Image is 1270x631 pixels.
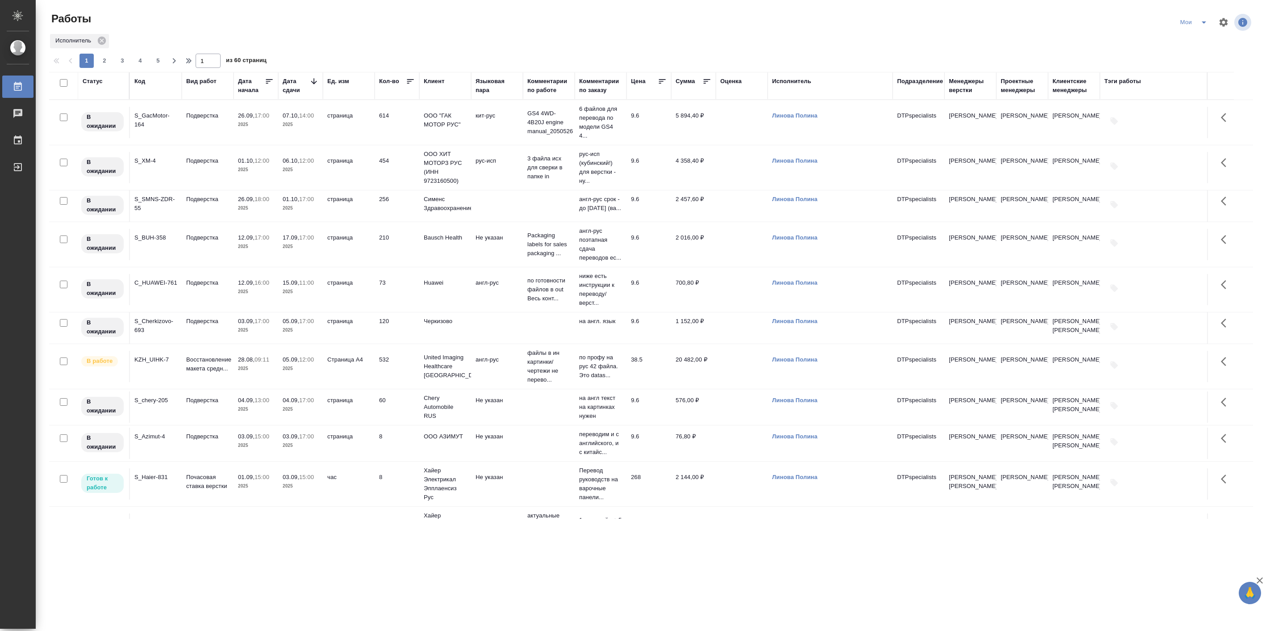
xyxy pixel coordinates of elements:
p: 2025 [283,165,318,174]
a: Линова Полина [772,157,818,164]
a: Линова Полина [772,279,818,286]
span: 5 [151,56,165,65]
td: 9.6 [627,107,671,138]
div: Исполнитель выполняет работу [80,355,125,367]
td: 2 457,60 ₽ [671,190,716,222]
p: [PERSON_NAME] [949,355,992,364]
td: Не указан [471,229,523,260]
td: 256 [375,190,419,222]
td: англ-рус [471,351,523,382]
p: на англ. язык [579,317,622,326]
p: В ожидании [87,433,118,451]
p: 17:00 [299,318,314,324]
td: DTPspecialists [893,428,944,459]
button: Здесь прячутся важные кнопки [1216,351,1237,372]
button: Добавить тэги [1104,111,1124,131]
p: В ожидании [87,397,118,415]
span: Настроить таблицу [1213,12,1234,33]
div: S_Haier-820 [134,518,177,527]
div: Тэги работы [1104,77,1141,86]
p: 15:00 [255,474,269,480]
p: 2025 [238,242,274,251]
td: 120 [375,312,419,344]
p: 07.10, [283,112,299,119]
td: DTPspecialists [893,107,944,138]
td: 9.6 [627,229,671,260]
p: Почасовая ставка верстки [186,473,229,491]
p: 6 файлов для перевода по модели GS4 4... [579,105,622,140]
p: 2025 [238,326,274,335]
div: Сумма [676,77,695,86]
div: Вид работ [186,77,217,86]
td: 9.6 [627,190,671,222]
p: Подверстка [186,195,229,204]
p: 18:00 [255,196,269,202]
div: Комментарии по заказу [579,77,622,95]
p: [PERSON_NAME] [949,195,992,204]
p: по профу на рус 42 файла. Это datas... [579,353,622,380]
div: Исполнитель назначен, приступать к работе пока рано [80,396,125,417]
td: [PERSON_NAME] [996,513,1048,545]
div: S_Azimut-4 [134,432,177,441]
td: [PERSON_NAME] [996,274,1048,305]
td: 422,40 ₽ [671,513,716,545]
button: Добавить тэги [1104,473,1124,492]
p: 17:00 [299,397,314,404]
td: 614 [375,107,419,138]
td: [PERSON_NAME] [1048,274,1100,305]
a: Линова Полина [772,474,818,480]
td: [PERSON_NAME] [1048,107,1100,138]
div: Ед. изм [327,77,349,86]
div: Языковая пара [476,77,518,95]
td: страница [323,190,375,222]
p: 09:11 [255,356,269,363]
p: Исполнитель [55,36,94,45]
td: страница [323,152,375,183]
p: файлы в ин картинки/чертежи не перево... [527,349,570,384]
p: Черкизово [424,317,467,326]
button: Добавить тэги [1104,233,1124,253]
a: Линова Полина [772,112,818,119]
p: 17.09, [283,234,299,241]
td: Не указан [471,468,523,500]
td: англ-рус [471,274,523,305]
td: [PERSON_NAME] [996,468,1048,500]
div: S_Cherkizovo-693 [134,317,177,335]
div: Исполнитель [50,34,109,48]
p: В ожидании [87,280,118,298]
p: Подверстка [186,233,229,242]
td: DTPspecialists [893,312,944,344]
p: 12.09, [238,234,255,241]
p: Подверстка [186,317,229,326]
span: 🙏 [1242,584,1257,602]
div: Исполнитель назначен, приступать к работе пока рано [80,432,125,453]
button: Здесь прячутся важные кнопки [1216,190,1237,212]
td: [PERSON_NAME] [996,190,1048,222]
td: 9.6 [627,513,671,545]
p: 17:00 [255,318,269,324]
p: [PERSON_NAME] [949,233,992,242]
p: 2025 [238,441,274,450]
td: [PERSON_NAME] [1048,351,1100,382]
button: 5 [151,54,165,68]
td: страница [323,274,375,305]
p: актуальные индизы (внесла мелкие прав... [527,511,570,547]
span: 2 [97,56,112,65]
td: страница [323,391,375,423]
p: по готовности файлов в out Весь конт... [527,276,570,303]
td: Не указан [471,513,523,545]
div: Оценка [720,77,742,86]
p: 14:00 [299,112,314,119]
p: 15:00 [299,474,314,480]
p: В ожидании [87,318,118,336]
p: Chery Automobile RUS [424,394,467,421]
td: 532 [375,351,419,382]
td: 268 [627,468,671,500]
p: 2025 [283,242,318,251]
td: [PERSON_NAME] [996,312,1048,344]
button: 3 [115,54,130,68]
td: 2 016,00 ₽ [671,229,716,260]
p: 2025 [283,364,318,373]
div: Исполнитель назначен, приступать к работе пока рано [80,156,125,177]
p: ООО "ГАК МОТОР РУС" [424,111,467,129]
